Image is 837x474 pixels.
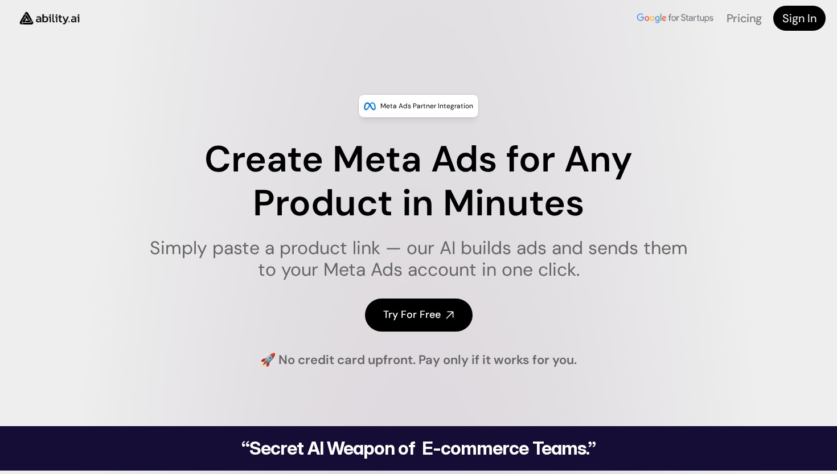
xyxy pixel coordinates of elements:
h2: “Secret AI Weapon of E-commerce Teams.” [212,439,625,457]
a: Try For Free [365,299,473,331]
h4: Try For Free [383,308,441,322]
a: Sign In [773,6,826,31]
p: Meta Ads Partner Integration [380,100,473,112]
h1: Simply paste a product link — our AI builds ads and sends them to your Meta Ads account in one cl... [142,237,695,281]
a: Pricing [727,11,762,26]
h4: 🚀 No credit card upfront. Pay only if it works for you. [260,352,577,369]
h1: Create Meta Ads for Any Product in Minutes [142,138,695,226]
h4: Sign In [782,10,817,26]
